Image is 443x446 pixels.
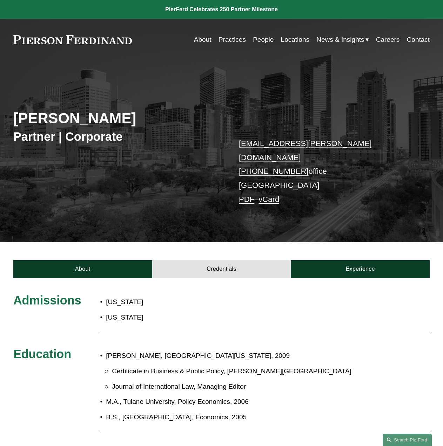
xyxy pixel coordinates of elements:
a: About [194,33,212,46]
a: Search this site [383,434,432,446]
a: Credentials [152,260,291,278]
p: Certificate in Business & Public Policy, [PERSON_NAME][GEOGRAPHIC_DATA] [112,365,378,377]
span: News & Insights [316,34,364,46]
p: Journal of International Law, Managing Editor [112,381,378,393]
a: PDF [239,195,254,204]
a: Contact [407,33,430,46]
a: About [13,260,152,278]
a: [EMAIL_ADDRESS][PERSON_NAME][DOMAIN_NAME] [239,139,372,162]
p: M.A., Tulane University, Policy Economics, 2006 [106,396,378,408]
a: Locations [281,33,309,46]
p: B.S., [GEOGRAPHIC_DATA], Economics, 2005 [106,411,378,423]
a: Practices [219,33,246,46]
p: [US_STATE] [106,296,256,308]
a: [PHONE_NUMBER] [239,167,308,176]
h2: [PERSON_NAME] [13,110,222,127]
span: Admissions [13,294,81,307]
h3: Partner | Corporate [13,129,222,144]
p: [US_STATE] [106,311,256,323]
a: folder dropdown [316,33,369,46]
a: Experience [291,260,430,278]
p: office [GEOGRAPHIC_DATA] – [239,137,412,206]
a: vCard [259,195,279,204]
a: Careers [376,33,400,46]
p: [PERSON_NAME], [GEOGRAPHIC_DATA][US_STATE], 2009 [106,350,378,362]
span: Education [13,347,71,361]
a: People [253,33,274,46]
